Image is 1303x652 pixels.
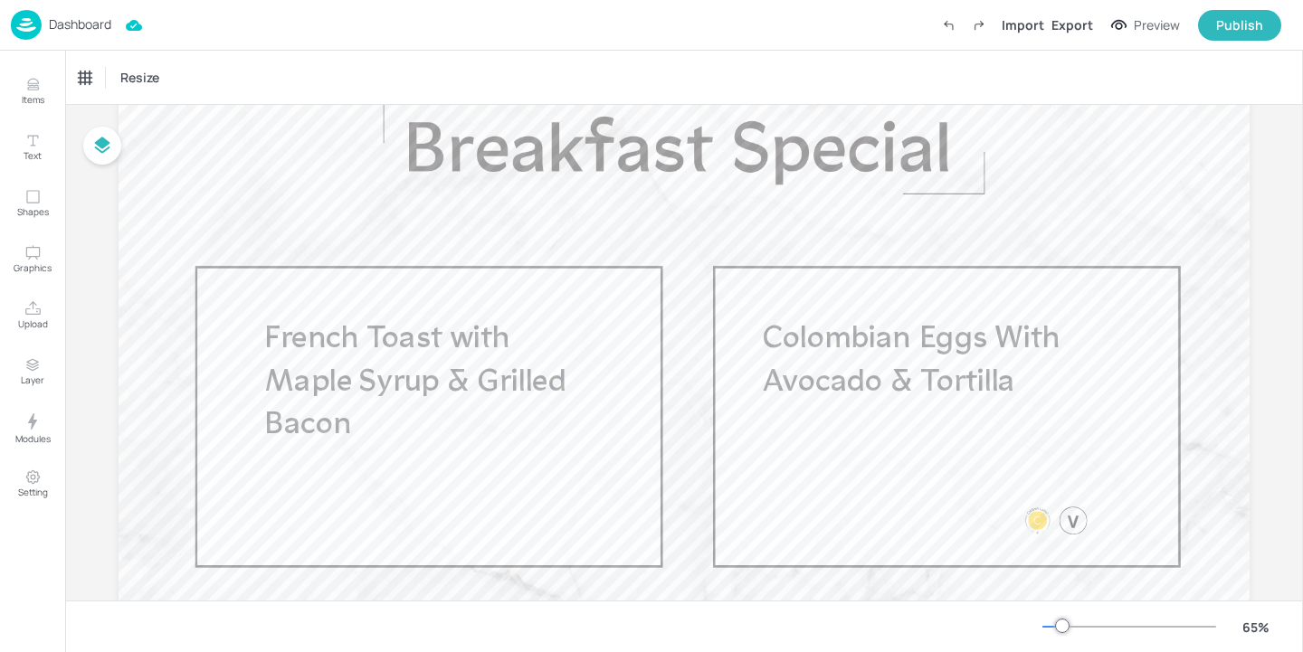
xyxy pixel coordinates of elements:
span: Resize [117,68,163,87]
button: Publish [1198,10,1281,41]
button: Preview [1100,12,1191,39]
span: Colombian Eggs With Avocado & Tortilla [763,324,1060,399]
div: Export [1051,15,1093,34]
label: Undo (Ctrl + Z) [933,10,964,41]
img: logo-86c26b7e.jpg [11,10,42,40]
label: Redo (Ctrl + Y) [964,10,994,41]
div: Import [1002,15,1044,34]
div: Preview [1134,15,1180,35]
p: Dashboard [49,18,111,31]
div: 65 % [1234,618,1278,637]
div: Publish [1216,15,1263,35]
span: French Toast with Maple Syrup & Grilled Bacon [264,324,566,442]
